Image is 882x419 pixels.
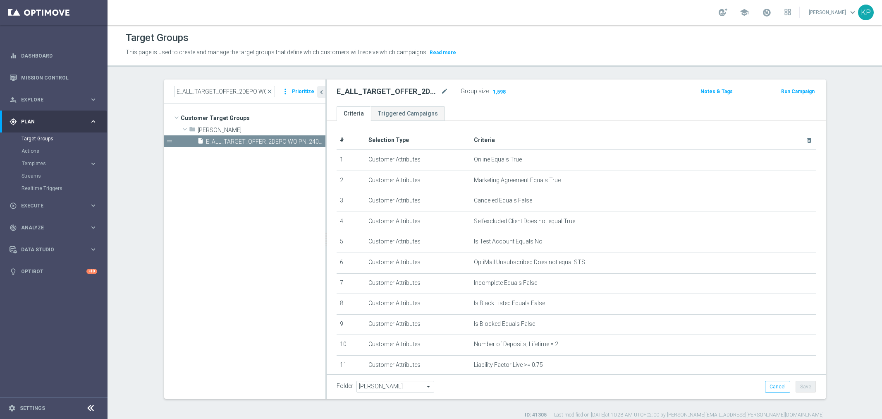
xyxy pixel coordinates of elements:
i: track_changes [10,224,17,231]
div: +10 [86,269,97,274]
i: keyboard_arrow_right [89,118,97,125]
button: equalizer Dashboard [9,53,98,59]
button: lightbulb Optibot +10 [9,268,98,275]
i: play_circle_outline [10,202,17,209]
td: Customer Attributes [365,191,471,212]
i: lightbulb [10,268,17,275]
i: equalizer [10,52,17,60]
span: Is Test Account Equals No [474,238,543,245]
a: Optibot [21,260,86,282]
td: Customer Attributes [365,171,471,191]
i: chevron_left [318,88,325,96]
button: Templates keyboard_arrow_right [22,160,98,167]
i: keyboard_arrow_right [89,246,97,253]
i: keyboard_arrow_right [89,160,97,168]
span: Incomplete Equals False [474,279,537,287]
i: settings [8,405,16,412]
span: school [740,8,749,17]
span: close [266,88,273,95]
button: track_changes Analyze keyboard_arrow_right [9,224,98,231]
div: Analyze [10,224,89,231]
i: mode_edit [441,87,448,96]
div: KP [858,5,874,20]
button: gps_fixed Plan keyboard_arrow_right [9,118,98,125]
span: Marketing Agreement Equals True [474,177,561,184]
td: Customer Attributes [365,335,471,356]
span: Selfexcluded Client Does not equal True [474,218,575,225]
td: 10 [337,335,366,356]
td: 1 [337,150,366,171]
span: Canceled Equals False [474,197,532,204]
span: Is Blocked Equals False [474,320,535,327]
td: 8 [337,294,366,315]
a: Triggered Campaigns [371,106,445,121]
td: Customer Attributes [365,150,471,171]
h1: Target Groups [126,32,189,44]
div: Data Studio [10,246,89,253]
span: And&#x17C;elika B. [198,127,325,134]
i: keyboard_arrow_right [89,224,97,231]
th: # [337,131,366,150]
a: Dashboard [21,45,97,67]
button: Mission Control [9,75,98,81]
span: Plan [21,119,89,124]
a: Actions [22,148,86,154]
i: keyboard_arrow_right [89,202,97,209]
button: Prioritize [291,86,316,97]
i: more_vert [281,86,289,97]
div: Templates [22,161,89,166]
span: OptiMail Unsubscribed Does not equal STS [474,259,585,266]
a: Realtime Triggers [22,185,86,192]
div: Explore [10,96,89,104]
td: 7 [337,273,366,294]
button: Save [796,381,816,393]
div: Plan [10,118,89,125]
button: chevron_left [317,86,325,98]
h2: E_ALL_TARGET_OFFER_2DEPO WO PN_240925 [337,87,439,96]
td: 2 [337,171,366,191]
div: play_circle_outline Execute keyboard_arrow_right [9,202,98,209]
label: : [489,88,490,95]
span: Execute [21,203,89,208]
label: Folder [337,383,353,390]
div: person_search Explore keyboard_arrow_right [9,96,98,103]
a: Criteria [337,106,371,121]
span: Analyze [21,225,89,230]
input: Quick find group or folder [174,86,275,97]
a: [PERSON_NAME]keyboard_arrow_down [808,6,858,19]
i: gps_fixed [10,118,17,125]
label: Last modified on [DATE] at 10:28 AM UTC+02:00 by [PERSON_NAME][EMAIL_ADDRESS][PERSON_NAME][DOMAIN... [554,412,824,419]
span: Number of Deposits, Lifetime = 2 [474,341,558,348]
td: Customer Attributes [365,294,471,315]
div: Mission Control [10,67,97,89]
div: Streams [22,170,107,182]
div: Optibot [10,260,97,282]
td: 11 [337,355,366,376]
a: Settings [20,406,45,411]
span: 1,598 [492,89,507,96]
span: keyboard_arrow_down [848,8,857,17]
i: keyboard_arrow_right [89,96,97,104]
span: Online Equals True [474,156,522,163]
td: Customer Attributes [365,355,471,376]
div: Execute [10,202,89,209]
label: ID: 41305 [525,412,547,419]
td: Customer Attributes [365,232,471,253]
td: 5 [337,232,366,253]
span: This page is used to create and manage the target groups that define which customers will receive... [126,49,428,55]
div: Realtime Triggers [22,182,107,195]
span: E_ALL_TARGET_OFFER_2DEPO WO PN_240925 [206,138,325,145]
td: 4 [337,212,366,232]
button: Data Studio keyboard_arrow_right [9,246,98,253]
span: Customer Target Groups [181,112,325,124]
a: Mission Control [21,67,97,89]
i: person_search [10,96,17,104]
div: Actions [22,145,107,157]
td: Customer Attributes [365,314,471,335]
